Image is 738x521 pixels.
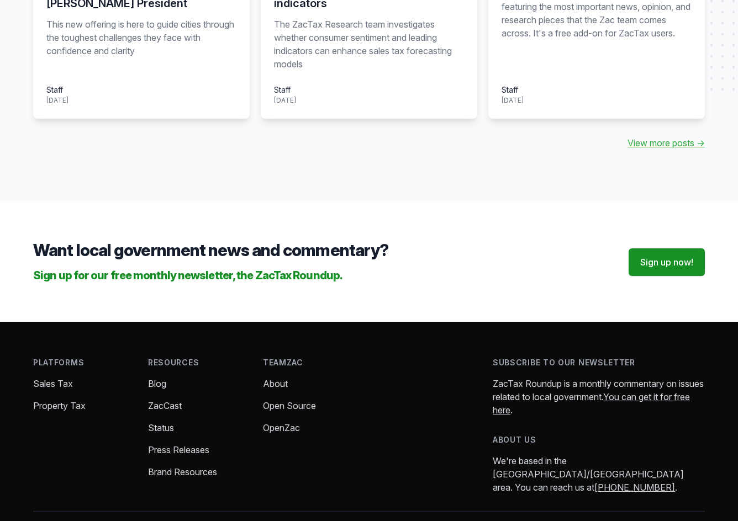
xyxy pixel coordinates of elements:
[502,96,524,104] time: [DATE]
[46,18,236,71] p: This new offering is here to guide cities through the toughest challenges they face with confiden...
[46,84,68,95] div: Staff
[148,466,217,477] a: Brand Resources
[33,400,86,411] a: Property Tax
[263,400,316,411] a: Open Source
[628,136,705,150] a: View more posts →
[148,357,245,368] h4: Resources
[148,378,166,389] a: Blog
[33,240,388,260] span: Want local government news and commentary?
[502,84,524,95] div: Staff
[263,378,288,389] a: About
[594,482,675,493] a: [PHONE_NUMBER]
[33,269,342,282] span: Sign up for our free monthly newsletter, the ZacTax Roundup.
[46,96,68,104] time: [DATE]
[493,377,705,417] p: ZacTax Roundup is a monthly commentary on issues related to local government. .
[148,422,174,433] a: Status
[274,96,296,104] time: [DATE]
[274,84,296,95] div: Staff
[493,357,705,368] h4: Subscribe to our newsletter
[263,422,300,433] a: OpenZac
[493,454,705,494] p: We're based in the [GEOGRAPHIC_DATA]/[GEOGRAPHIC_DATA] area. You can reach us at .
[493,434,705,445] h4: About us
[274,18,464,71] p: The ZacTax Research team investigates whether consumer sentiment and leading indicators can enhan...
[148,400,182,411] a: ZacCast
[33,378,73,389] a: Sales Tax
[629,248,705,276] a: Sign up now!
[263,357,360,368] h4: TeamZac
[148,444,209,455] a: Press Releases
[33,357,130,368] h4: Platforms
